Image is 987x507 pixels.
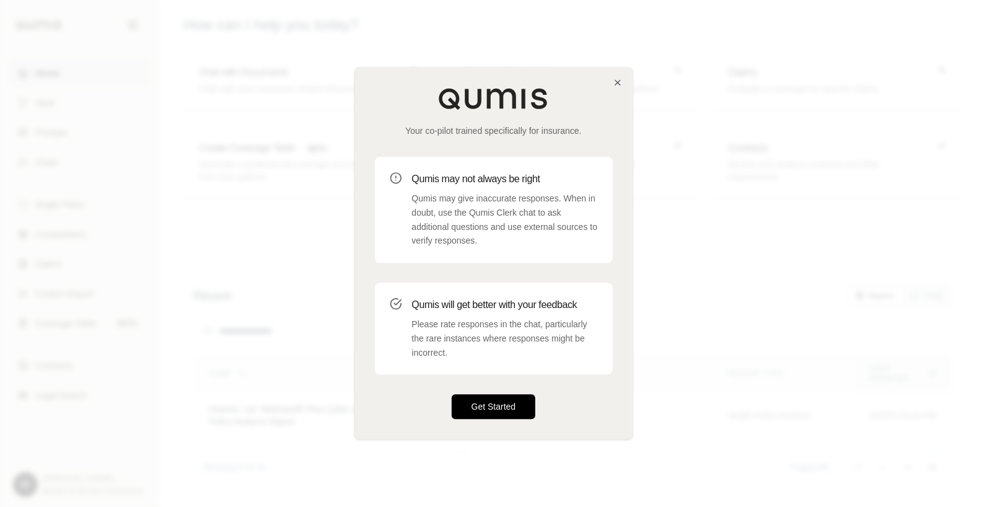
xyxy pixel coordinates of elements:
[452,395,536,420] button: Get Started
[412,298,598,312] h3: Qumis will get better with your feedback
[412,192,598,248] p: Qumis may give inaccurate responses. When in doubt, use the Qumis Clerk chat to ask additional qu...
[438,87,550,110] img: Qumis Logo
[375,125,613,137] p: Your co-pilot trained specifically for insurance.
[412,317,598,359] p: Please rate responses in the chat, particularly the rare instances where responses might be incor...
[412,172,598,187] h3: Qumis may not always be right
